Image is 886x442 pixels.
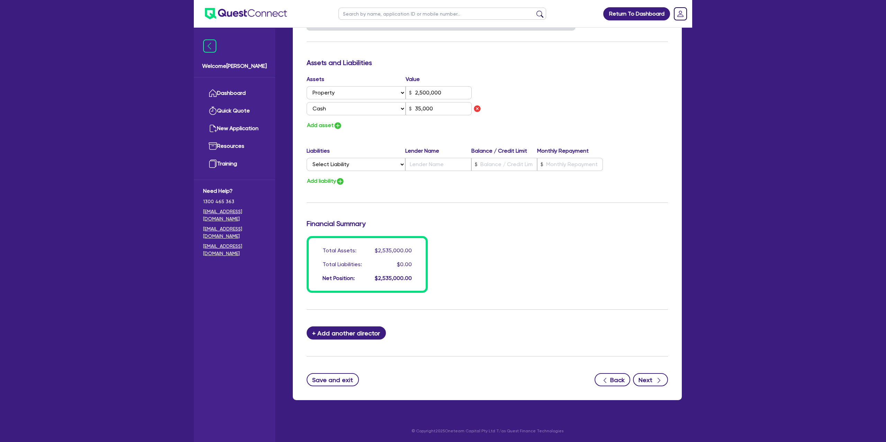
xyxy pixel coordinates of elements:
[406,75,420,83] label: Value
[671,5,689,23] a: Dropdown toggle
[595,373,630,386] button: Back
[209,107,217,115] img: quick-quote
[537,158,603,171] input: Monthly Repayment
[336,177,344,186] img: icon-add
[375,247,412,254] span: $2,535,000.00
[633,373,668,386] button: Next
[537,147,603,155] label: Monthly Repayment
[338,8,546,20] input: Search by name, application ID or mobile number...
[203,102,266,120] a: Quick Quote
[375,275,412,281] span: $2,535,000.00
[209,160,217,168] img: training
[288,428,687,434] p: © Copyright 2025 Oneteam Capital Pty Ltd T/as Quest Finance Technologies
[203,155,266,173] a: Training
[307,373,359,386] button: Save and exit
[397,261,412,268] span: $0.00
[334,121,342,130] img: icon-add
[209,142,217,150] img: resources
[203,137,266,155] a: Resources
[203,208,266,223] a: [EMAIL_ADDRESS][DOMAIN_NAME]
[406,102,472,115] input: Value
[323,274,355,282] div: Net Position:
[202,62,267,70] span: Welcome [PERSON_NAME]
[307,147,405,155] label: Liabilities
[307,121,342,130] button: Add asset
[406,86,472,99] input: Value
[473,105,481,113] img: icon remove asset liability
[307,58,668,67] h3: Assets and Liabilities
[203,84,266,102] a: Dashboard
[323,246,356,255] div: Total Assets:
[307,219,668,228] h3: Financial Summary
[405,158,471,171] input: Lender Name
[209,124,217,133] img: new-application
[323,260,362,269] div: Total Liabilities:
[307,326,386,340] button: + Add another director
[471,147,537,155] label: Balance / Credit Limit
[203,187,266,195] span: Need Help?
[203,39,216,53] img: icon-menu-close
[307,75,406,83] label: Assets
[471,158,537,171] input: Balance / Credit Limit
[405,147,471,155] label: Lender Name
[205,8,287,19] img: quest-connect-logo-blue
[307,177,345,186] button: Add liability
[203,225,266,240] a: [EMAIL_ADDRESS][DOMAIN_NAME]
[203,198,266,205] span: 1300 465 363
[203,120,266,137] a: New Application
[203,243,266,257] a: [EMAIL_ADDRESS][DOMAIN_NAME]
[603,7,670,20] a: Return To Dashboard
